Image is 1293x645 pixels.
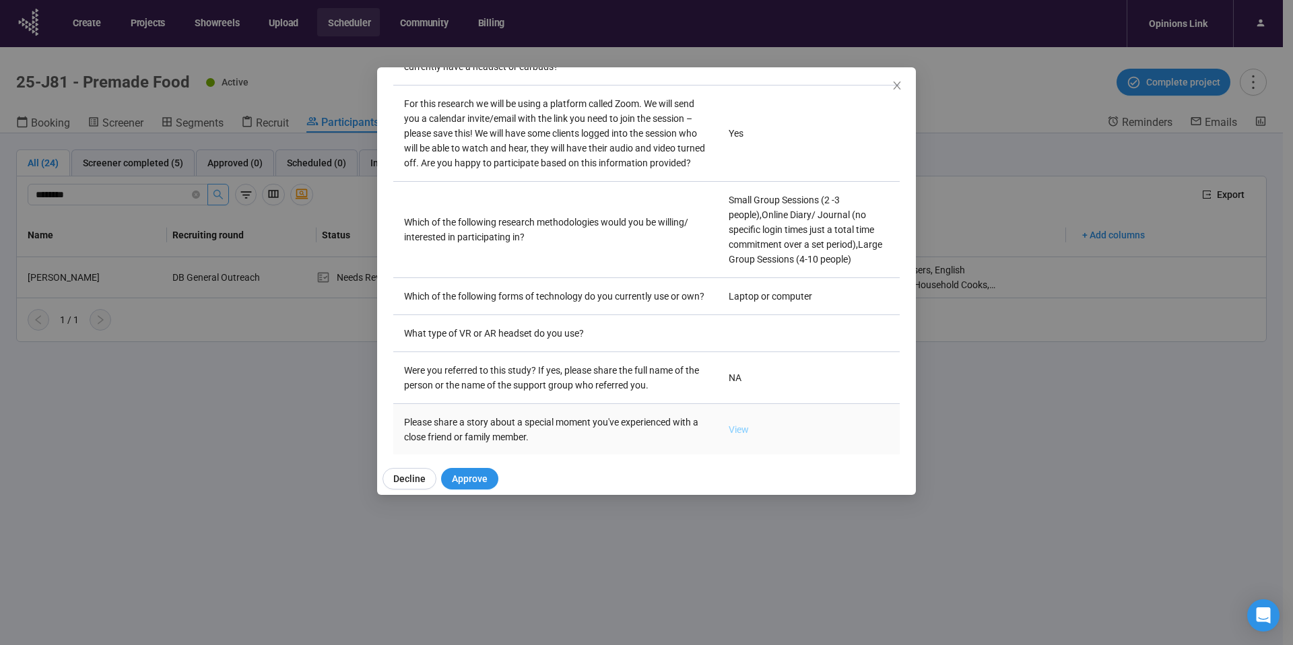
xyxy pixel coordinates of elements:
button: Approve [441,468,498,489]
td: Small Group Sessions (2 -3 people) , Online Diary/ Journal (no specific login times just a total ... [718,182,900,278]
td: Laptop or computer [718,278,900,315]
span: Approve [452,471,488,486]
button: Decline [383,468,436,489]
a: View [729,424,749,435]
div: Open Intercom Messenger [1247,599,1280,632]
button: Close [890,79,904,94]
td: What type of VR or AR headset do you use? [393,315,718,352]
td: Please share a story about a special moment you've experienced with a close friend or family member. [393,404,718,456]
td: For this research we will be using a platform called Zoom. We will send you a calendar invite/ema... [393,86,718,182]
td: Which of the following forms of technology do you currently use or own? [393,278,718,315]
td: Were you referred to this study? If yes, please share the full name of the person or the name of ... [393,352,718,404]
td: Which of the following research methodologies would you be willing/ interested in participating in? [393,182,718,278]
span: close [892,80,902,91]
td: NA [718,352,900,404]
span: Decline [393,471,426,486]
td: Yes [718,86,900,182]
